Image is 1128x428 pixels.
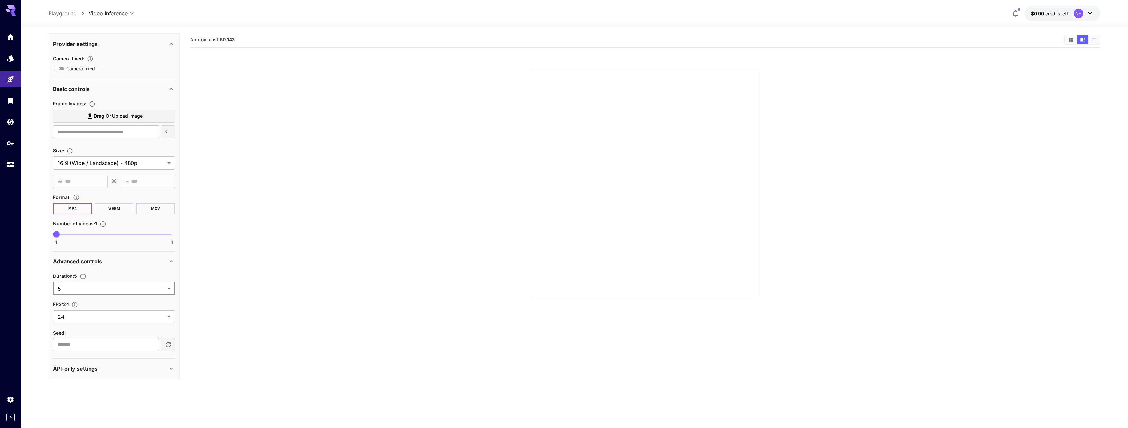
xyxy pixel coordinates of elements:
span: Drag or upload image [94,112,143,120]
span: Frame Images : [53,101,86,106]
button: Specify how many videos to generate in a single request. Each video generation will be charged se... [97,221,109,227]
div: Models [7,54,14,62]
button: Upload frame images. [86,101,98,107]
button: Choose the file format for the output video. [70,194,82,201]
button: Expand sidebar [6,413,15,421]
p: Provider settings [53,40,98,48]
div: Usage [7,160,14,169]
div: NH [1074,9,1083,18]
button: Show media in list view [1088,35,1100,44]
button: Show media in video view [1077,35,1088,44]
span: Seed : [53,330,66,336]
div: Advanced controls [53,254,175,269]
nav: breadcrumb [49,10,89,17]
div: Home [7,33,14,41]
a: Playground [49,10,77,17]
span: 16:9 (Wide / Landscape) - 480p [58,159,165,167]
span: 5 [58,285,165,293]
span: 4 [171,239,173,246]
p: Basic controls [53,85,90,93]
button: MOV [136,203,175,214]
div: Library [7,96,14,105]
span: $0.00 [1031,11,1045,16]
span: FPS : 24 [53,301,69,307]
div: Provider settings [53,36,175,52]
span: Approx. cost: [190,37,235,42]
div: API-only settings [53,361,175,377]
span: Format : [53,194,70,200]
span: Video Inference [89,10,128,17]
button: MP4 [53,203,92,214]
span: credits left [1045,11,1068,16]
div: Wallet [7,118,14,126]
button: Set the number of duration [77,273,89,280]
button: WEBM [95,203,134,214]
div: Show media in grid viewShow media in video viewShow media in list view [1064,35,1100,45]
button: Set the fps [69,301,81,308]
div: Settings [7,396,14,404]
p: Advanced controls [53,257,102,265]
span: 1 [55,239,57,246]
div: $0.00 [1031,10,1068,17]
button: Show media in grid view [1065,35,1077,44]
span: Duration : 5 [53,273,77,279]
div: API Keys [7,139,14,147]
p: API-only settings [53,365,98,373]
b: $0.143 [220,37,235,42]
span: H [125,178,129,185]
div: Basic controls [53,81,175,97]
span: Camera fixed [66,65,95,72]
button: Adjust the dimensions of the generated image by specifying its width and height in pixels, or sel... [64,148,76,154]
span: Camera fixed : [53,56,84,61]
button: $0.00NH [1024,6,1100,21]
span: Number of videos : 1 [53,221,97,226]
div: Playground [7,75,14,84]
span: Size : [53,148,64,153]
span: W [58,178,62,185]
span: 24 [58,313,165,321]
label: Drag or upload image [53,110,175,123]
